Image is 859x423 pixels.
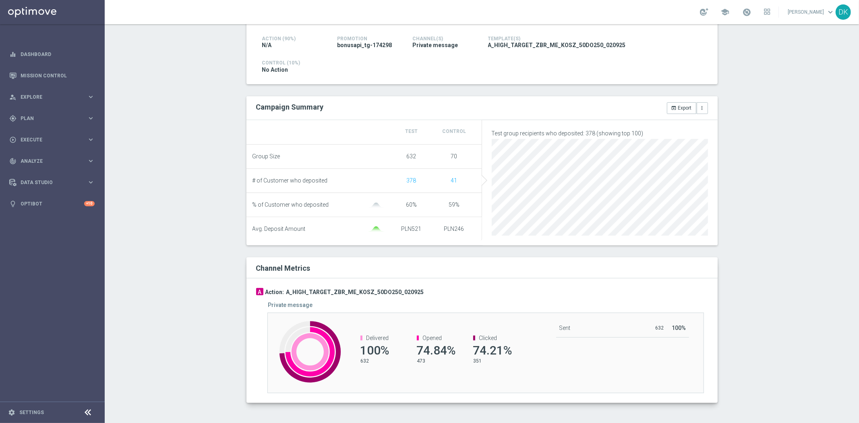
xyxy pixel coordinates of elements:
[262,60,702,66] h4: Control (10%)
[402,226,422,232] span: PLN521
[451,153,457,160] span: 70
[9,158,95,164] button: track_changes Analyze keyboard_arrow_right
[262,66,288,73] span: No Action
[449,201,460,208] span: 59%
[9,51,95,58] button: equalizer Dashboard
[256,264,310,272] h2: Channel Metrics
[9,137,95,143] button: play_circle_outline Execute keyboard_arrow_right
[787,6,836,18] a: [PERSON_NAME]keyboard_arrow_down
[473,343,512,357] span: 74.21%
[9,115,95,122] button: gps_fixed Plan keyboard_arrow_right
[256,103,324,111] h2: Campaign Summary
[9,179,87,186] div: Data Studio
[451,177,457,184] span: Show unique customers
[253,153,280,160] span: Group Size
[360,358,397,364] p: 632
[262,41,272,49] span: N/A
[9,94,95,100] button: person_search Explore keyboard_arrow_right
[9,158,17,165] i: track_changes
[253,177,328,184] span: # of Customer who deposited
[21,193,84,214] a: Optibot
[366,335,389,341] span: Delivered
[9,201,95,207] button: lightbulb Optibot +10
[672,325,686,331] span: 100%
[265,288,284,296] h3: Action:
[406,201,417,208] span: 60%
[253,226,306,232] span: Avg. Deposit Amount
[417,358,453,364] p: 473
[21,159,87,164] span: Analyze
[697,102,708,114] button: more_vert
[21,44,95,65] a: Dashboard
[9,136,87,143] div: Execute
[9,136,17,143] i: play_circle_outline
[268,302,313,308] h5: Private message
[256,288,263,295] div: A
[407,177,416,184] span: Show unique customers
[720,8,729,17] span: school
[405,129,418,134] span: Test
[368,203,384,208] img: gaussianGrey.svg
[9,115,17,122] i: gps_fixed
[360,343,389,357] span: 100%
[9,73,95,79] button: Mission Control
[836,4,851,20] div: DK
[826,8,835,17] span: keyboard_arrow_down
[671,105,677,111] i: open_in_browser
[416,343,455,357] span: 74.84%
[479,335,497,341] span: Clicked
[19,410,44,415] a: Settings
[8,409,15,416] i: settings
[700,105,705,111] i: more_vert
[286,288,424,296] h3: A_HIGH_TARGET_ZBR_ME_KOSZ_50DO250_020925
[368,226,384,232] img: gaussianGreen.svg
[488,41,626,49] span: A_HIGH_TARGET_ZBR_ME_KOSZ_50DO250_020925
[413,36,476,41] h4: Channel(s)
[559,325,571,331] span: Sent
[87,136,95,143] i: keyboard_arrow_right
[21,65,95,86] a: Mission Control
[413,41,458,49] span: Private message
[473,358,509,364] p: 351
[488,36,702,41] h4: Template(s)
[337,41,392,49] span: bonusapi_tg-174298
[87,157,95,165] i: keyboard_arrow_right
[21,116,87,121] span: Plan
[9,158,87,165] div: Analyze
[407,153,416,160] span: 632
[21,180,87,185] span: Data Studio
[9,179,95,186] button: Data Studio keyboard_arrow_right
[87,178,95,186] i: keyboard_arrow_right
[9,200,17,207] i: lightbulb
[21,137,87,142] span: Execute
[9,115,87,122] div: Plan
[648,325,664,331] p: 632
[9,93,87,101] div: Explore
[262,36,325,41] h4: Action (90%)
[444,226,464,232] span: PLN246
[84,201,95,206] div: +10
[337,36,401,41] h4: Promotion
[253,201,329,208] span: % of Customer who deposited
[442,129,466,134] span: Control
[87,114,95,122] i: keyboard_arrow_right
[667,102,696,114] button: open_in_browser Export
[9,44,95,65] div: Dashboard
[492,130,708,137] p: Test group recipients who deposited: 378 (showing top 100)
[9,51,17,58] i: equalizer
[21,95,87,100] span: Explore
[256,262,713,273] div: Channel Metrics
[422,335,442,341] span: Opened
[9,65,95,86] div: Mission Control
[9,93,17,101] i: person_search
[87,93,95,101] i: keyboard_arrow_right
[9,193,95,214] div: Optibot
